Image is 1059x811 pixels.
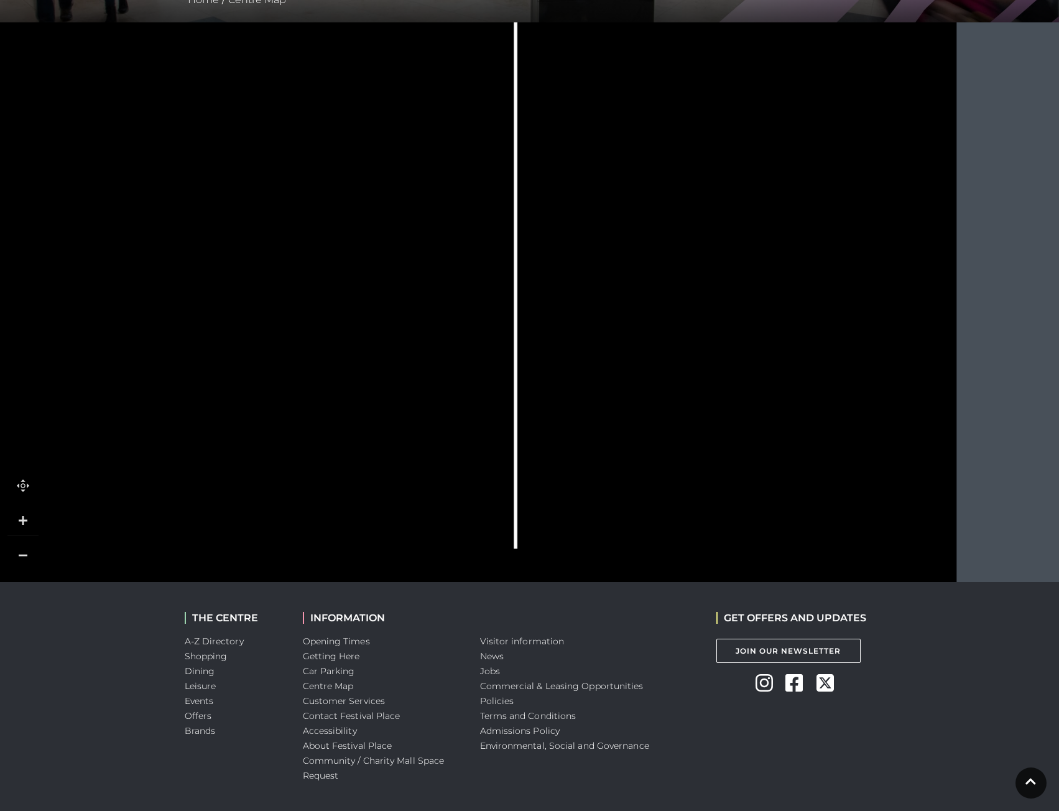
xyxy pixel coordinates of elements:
a: Accessibility [303,725,357,736]
a: Opening Times [303,636,370,647]
a: Shopping [185,651,228,662]
a: Car Parking [303,665,355,677]
a: A-Z Directory [185,636,244,647]
a: Jobs [480,665,500,677]
a: About Festival Place [303,740,392,751]
h2: THE CENTRE [185,612,284,624]
a: Commercial & Leasing Opportunities [480,680,644,692]
a: Centre Map [303,680,354,692]
h2: INFORMATION [303,612,461,624]
a: Getting Here [303,651,360,662]
a: Join Our Newsletter [716,639,861,663]
a: Admissions Policy [480,725,560,736]
a: Visitor information [480,636,565,647]
a: Contact Festival Place [303,710,400,721]
a: Brands [185,725,216,736]
h2: GET OFFERS AND UPDATES [716,612,866,624]
a: Customer Services [303,695,386,707]
a: Offers [185,710,212,721]
a: Terms and Conditions [480,710,576,721]
a: Community / Charity Mall Space Request [303,755,445,781]
a: Leisure [185,680,216,692]
a: Events [185,695,214,707]
a: News [480,651,504,662]
a: Environmental, Social and Governance [480,740,649,751]
a: Dining [185,665,215,677]
a: Policies [480,695,514,707]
